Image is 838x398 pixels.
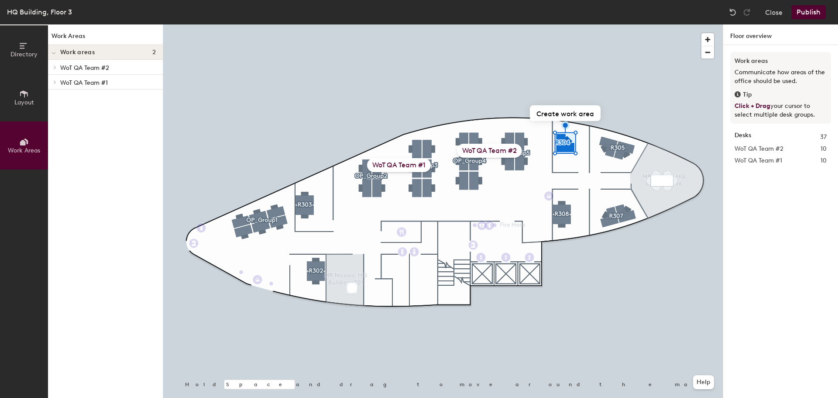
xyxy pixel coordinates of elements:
[735,156,782,166] span: WoT QA Team #1
[820,132,827,142] span: 37
[693,375,714,389] button: Help
[457,144,522,158] div: WoT QA Team #2
[735,132,751,142] strong: Desks
[152,49,156,56] span: 2
[791,5,826,19] button: Publish
[60,62,156,73] p: WoT QA Team #2
[530,105,601,121] button: Create work area
[735,56,827,66] h3: Work areas
[765,5,783,19] button: Close
[10,51,38,58] span: Directory
[60,49,95,56] span: Work areas
[14,99,34,106] span: Layout
[367,158,431,172] div: WoT QA Team #1
[48,31,163,45] h1: Work Areas
[742,8,751,17] img: Redo
[735,90,827,100] div: Tip
[728,8,737,17] img: Undo
[735,144,783,154] span: WoT QA Team #2
[735,102,827,119] p: your cursor to select multiple desk groups.
[8,147,40,154] span: Work Areas
[60,76,156,88] p: WoT QA Team #1
[735,68,827,86] p: Communicate how areas of the office should be used.
[821,156,827,166] span: 10
[7,7,72,17] div: HQ Building, Floor 3
[735,102,770,110] span: Click + Drag
[821,144,827,154] span: 10
[723,24,838,45] h1: Floor overview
